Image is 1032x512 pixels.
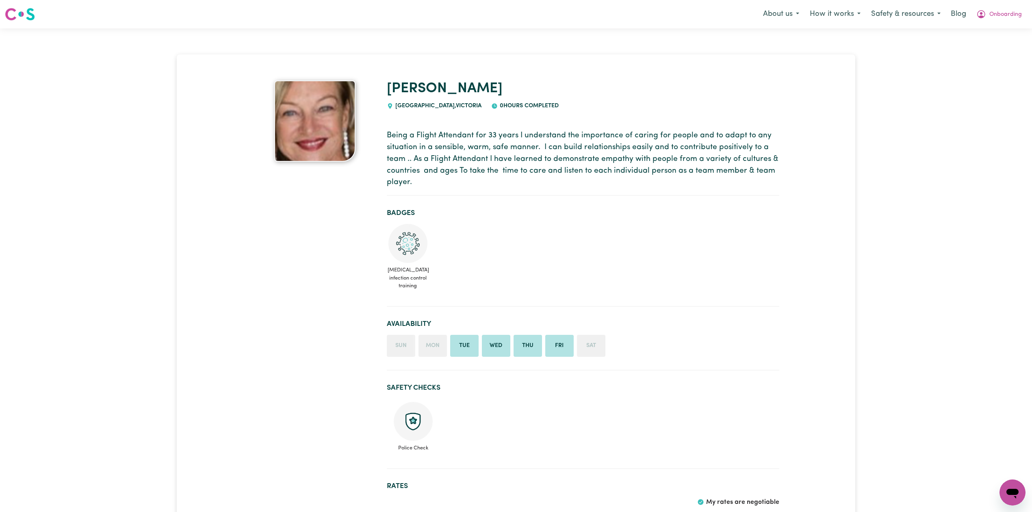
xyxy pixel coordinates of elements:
span: My rates are negotiable [706,499,779,505]
button: My Account [971,6,1027,23]
h2: Availability [387,320,779,328]
span: Police Check [393,441,433,452]
li: Unavailable on Saturday [577,335,605,357]
span: [MEDICAL_DATA] infection control training [387,263,429,293]
iframe: Button to launch messaging window [999,479,1025,505]
li: Available on Thursday [514,335,542,357]
li: Available on Wednesday [482,335,510,357]
span: 0 hours completed [498,103,559,109]
span: Onboarding [989,10,1022,19]
li: Available on Friday [545,335,574,357]
img: Jacqueline [274,80,356,162]
li: Available on Tuesday [450,335,479,357]
h2: Rates [387,482,779,490]
li: Unavailable on Sunday [387,335,415,357]
a: [PERSON_NAME] [387,82,503,96]
button: Safety & resources [866,6,946,23]
h2: Safety Checks [387,384,779,392]
a: Blog [946,5,971,23]
button: How it works [804,6,866,23]
span: [GEOGRAPHIC_DATA] , Victoria [393,103,481,109]
img: CS Academy: COVID-19 Infection Control Training course completed [388,224,427,263]
button: About us [758,6,804,23]
img: Police check [394,402,433,441]
h2: Badges [387,209,779,217]
a: Jacqueline's profile picture' [253,80,377,162]
p: Being a Flight Attendant for 33 years I understand the importance of caring for people and to ada... [387,130,779,189]
img: Careseekers logo [5,7,35,22]
li: Unavailable on Monday [418,335,447,357]
a: Careseekers logo [5,5,35,24]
